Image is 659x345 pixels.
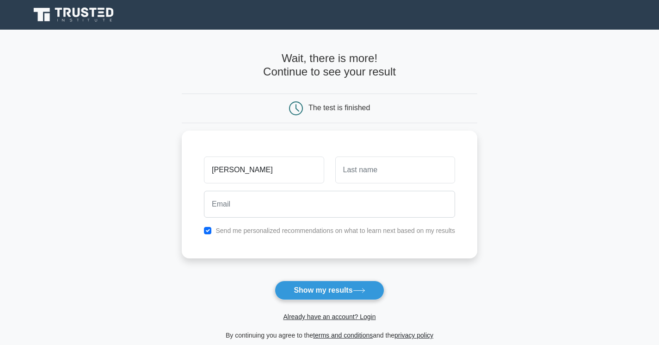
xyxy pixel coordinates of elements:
[216,227,455,234] label: Send me personalized recommendations on what to learn next based on my results
[308,104,370,112] div: The test is finished
[176,330,483,341] div: By continuing you agree to the and the
[182,52,477,79] h4: Wait, there is more! Continue to see your result
[394,332,433,339] a: privacy policy
[335,157,455,183] input: Last name
[275,281,384,300] button: Show my results
[313,332,373,339] a: terms and conditions
[204,157,324,183] input: First name
[283,313,376,320] a: Already have an account? Login
[204,191,455,218] input: Email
